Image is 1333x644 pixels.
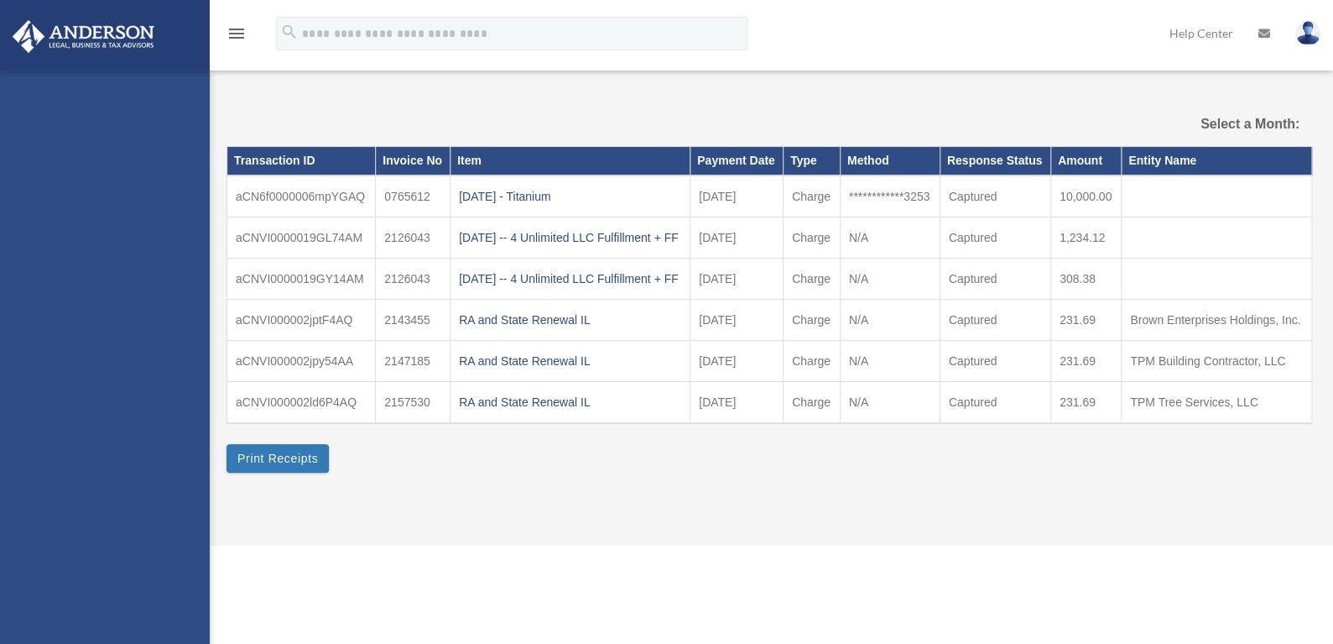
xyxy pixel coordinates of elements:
[227,24,247,44] i: menu
[376,147,450,175] th: Invoice No
[940,258,1050,299] td: Captured
[459,267,681,291] div: [DATE] -- 4 Unlimited LLC Fulfillment + FF
[840,381,940,423] td: N/A
[840,217,940,258] td: N/A
[840,340,940,381] td: N/A
[940,175,1050,217] td: Captured
[1050,147,1121,175] th: Amount
[1295,21,1320,45] img: User Pic
[227,147,376,175] th: Transaction ID
[783,175,840,217] td: Charge
[376,217,450,258] td: 2126043
[376,299,450,340] td: 2143455
[690,147,784,175] th: Payment Date
[840,299,940,340] td: N/A
[690,175,784,217] td: [DATE]
[1050,340,1121,381] td: 231.69
[940,381,1050,423] td: Captured
[690,217,784,258] td: [DATE]
[376,340,450,381] td: 2147185
[459,308,681,332] div: RA and State Renewal IL
[690,381,784,423] td: [DATE]
[227,444,329,473] button: Print Receipts
[940,147,1050,175] th: Response Status
[450,147,690,175] th: Item
[783,217,840,258] td: Charge
[459,390,681,414] div: RA and State Renewal IL
[940,217,1050,258] td: Captured
[940,299,1050,340] td: Captured
[376,381,450,423] td: 2157530
[280,23,299,41] i: search
[227,29,247,44] a: menu
[783,381,840,423] td: Charge
[376,175,450,217] td: 0765612
[1122,340,1312,381] td: TPM Building Contractor, LLC
[1122,147,1312,175] th: Entity Name
[227,299,376,340] td: aCNVI000002jptF4AQ
[1122,381,1312,423] td: TPM Tree Services, LLC
[1050,175,1121,217] td: 10,000.00
[690,340,784,381] td: [DATE]
[840,258,940,299] td: N/A
[783,258,840,299] td: Charge
[227,340,376,381] td: aCNVI000002jpy54AA
[227,258,376,299] td: aCNVI0000019GY14AM
[459,349,681,373] div: RA and State Renewal IL
[376,258,450,299] td: 2126043
[1050,217,1121,258] td: 1,234.12
[690,299,784,340] td: [DATE]
[459,226,681,249] div: [DATE] -- 4 Unlimited LLC Fulfillment + FF
[783,299,840,340] td: Charge
[783,147,840,175] th: Type
[1143,113,1299,136] label: Select a Month:
[1122,299,1312,340] td: Brown Enterprises Holdings, Inc.
[8,20,159,53] img: Anderson Advisors Platinum Portal
[227,381,376,423] td: aCNVI000002ld6P4AQ
[227,175,376,217] td: aCN6f0000006mpYGAQ
[783,340,840,381] td: Charge
[1050,258,1121,299] td: 308.38
[840,147,940,175] th: Method
[1050,381,1121,423] td: 231.69
[940,340,1050,381] td: Captured
[1050,299,1121,340] td: 231.69
[690,258,784,299] td: [DATE]
[227,217,376,258] td: aCNVI0000019GL74AM
[459,185,681,208] div: [DATE] - Titanium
